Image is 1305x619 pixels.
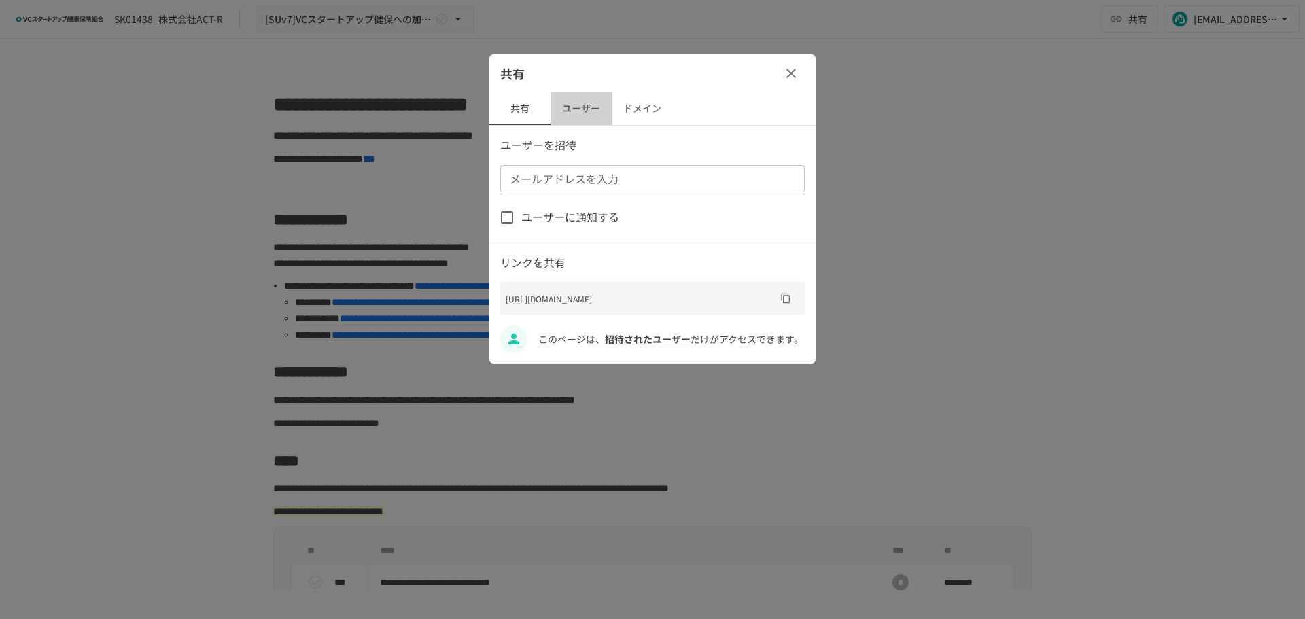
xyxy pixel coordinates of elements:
p: リンクを共有 [500,254,805,272]
p: [URL][DOMAIN_NAME] [506,292,775,305]
button: 共有 [489,92,551,125]
button: ドメイン [612,92,673,125]
button: ユーザー [551,92,612,125]
span: ユーザーに通知する [521,209,619,226]
div: 共有 [489,54,816,92]
button: URLをコピー [775,287,797,309]
a: 招待されたユーザー [605,332,691,346]
p: ユーザーを招待 [500,137,805,154]
p: このページは、 だけがアクセスできます。 [538,332,805,347]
